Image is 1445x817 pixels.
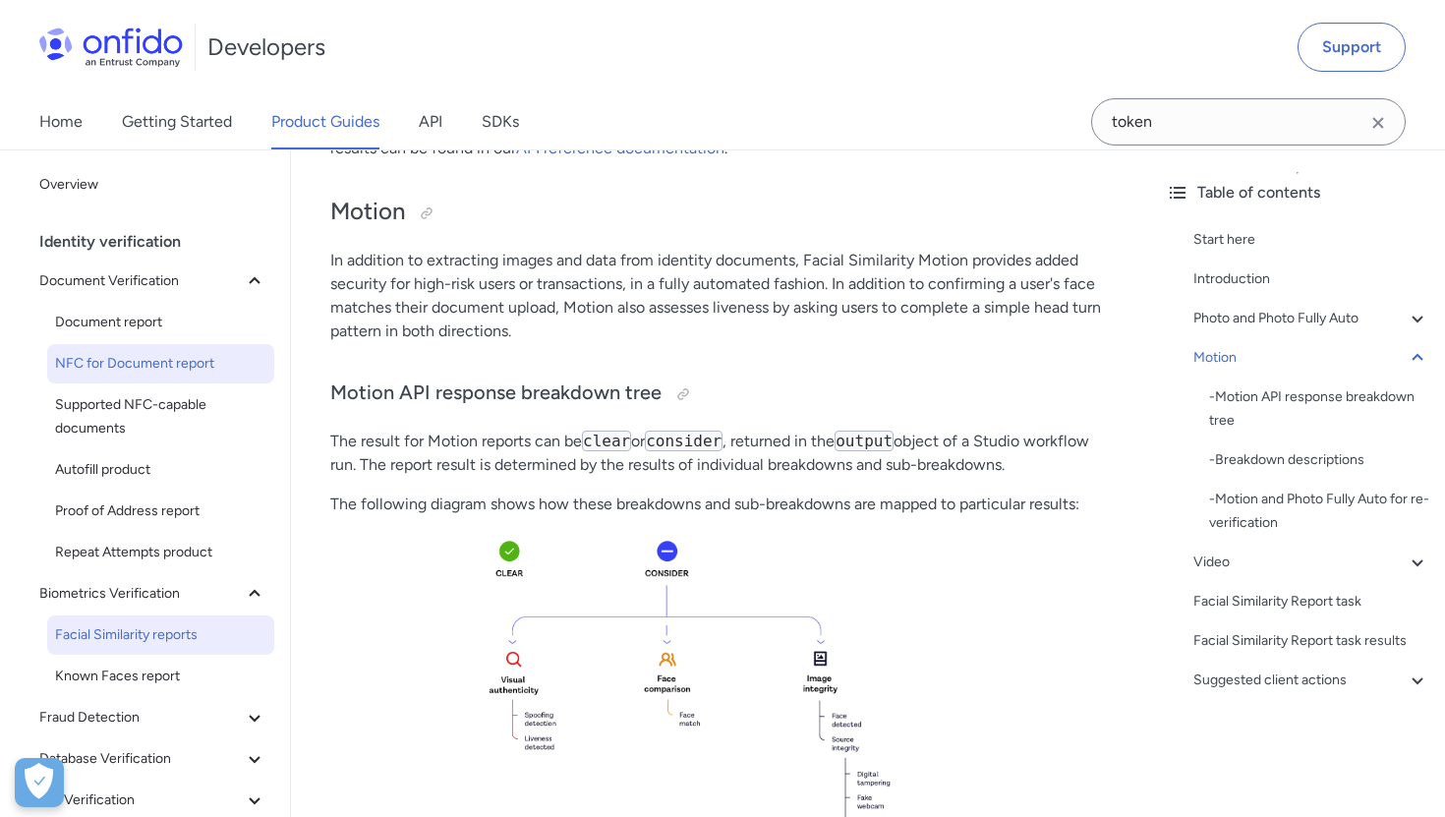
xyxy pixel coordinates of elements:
[1193,346,1429,370] a: Motion
[1193,307,1429,330] a: Photo and Photo Fully Auto
[1209,488,1429,535] a: -Motion and Photo Fully Auto for re-verification
[645,431,722,451] code: consider
[39,788,243,812] span: eID Verification
[47,657,274,696] a: Known Faces report
[207,31,325,63] h1: Developers
[55,352,266,376] span: NFC for Document report
[47,344,274,383] a: NFC for Document report
[55,311,266,334] span: Document report
[835,431,894,451] code: output
[1193,228,1429,252] a: Start here
[31,698,274,737] button: Fraud Detection
[419,94,442,149] a: API
[1209,448,1429,472] a: -Breakdown descriptions
[15,758,64,807] button: Open Preferences
[482,94,519,149] a: SDKs
[55,499,266,523] span: Proof of Address report
[330,196,1111,229] h2: Motion
[39,582,243,606] span: Biometrics Verification
[330,430,1111,477] p: The result for Motion reports can be or , returned in the object of a Studio workflow run. The re...
[1209,385,1429,433] div: - Motion API response breakdown tree
[330,249,1111,343] p: In addition to extracting images and data from identity documents, Facial Similarity Motion provi...
[31,739,274,779] button: Database Verification
[582,431,631,451] code: clear
[31,262,274,301] button: Document Verification
[55,665,266,688] span: Known Faces report
[1193,267,1429,291] a: Introduction
[55,541,266,564] span: Repeat Attempts product
[55,393,266,440] span: Supported NFC-capable documents
[1166,181,1429,204] div: Table of contents
[47,385,274,448] a: Supported NFC-capable documents
[1366,111,1390,135] svg: Clear search field button
[1091,98,1406,146] input: Onfido search input field
[39,269,243,293] span: Document Verification
[47,450,274,490] a: Autofill product
[39,28,183,67] img: Onfido Logo
[31,574,274,613] button: Biometrics Verification
[1209,488,1429,535] div: - Motion and Photo Fully Auto for re-verification
[1298,23,1406,72] a: Support
[47,615,274,655] a: Facial Similarity reports
[1209,448,1429,472] div: - Breakdown descriptions
[47,492,274,531] a: Proof of Address report
[15,758,64,807] div: Cookie Preferences
[47,533,274,572] a: Repeat Attempts product
[39,706,243,729] span: Fraud Detection
[47,303,274,342] a: Document report
[330,379,1111,410] h3: Motion API response breakdown tree
[1193,590,1429,613] a: Facial Similarity Report task
[1193,629,1429,653] a: Facial Similarity Report task results
[39,173,266,197] span: Overview
[55,623,266,647] span: Facial Similarity reports
[39,94,83,149] a: Home
[1209,385,1429,433] a: -Motion API response breakdown tree
[39,747,243,771] span: Database Verification
[330,493,1111,516] p: The following diagram shows how these breakdowns and sub-breakdowns are mapped to particular resu...
[55,458,266,482] span: Autofill product
[271,94,379,149] a: Product Guides
[39,222,282,262] div: Identity verification
[1193,551,1429,574] a: Video
[1193,669,1429,692] a: Suggested client actions
[31,165,274,204] a: Overview
[122,94,232,149] a: Getting Started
